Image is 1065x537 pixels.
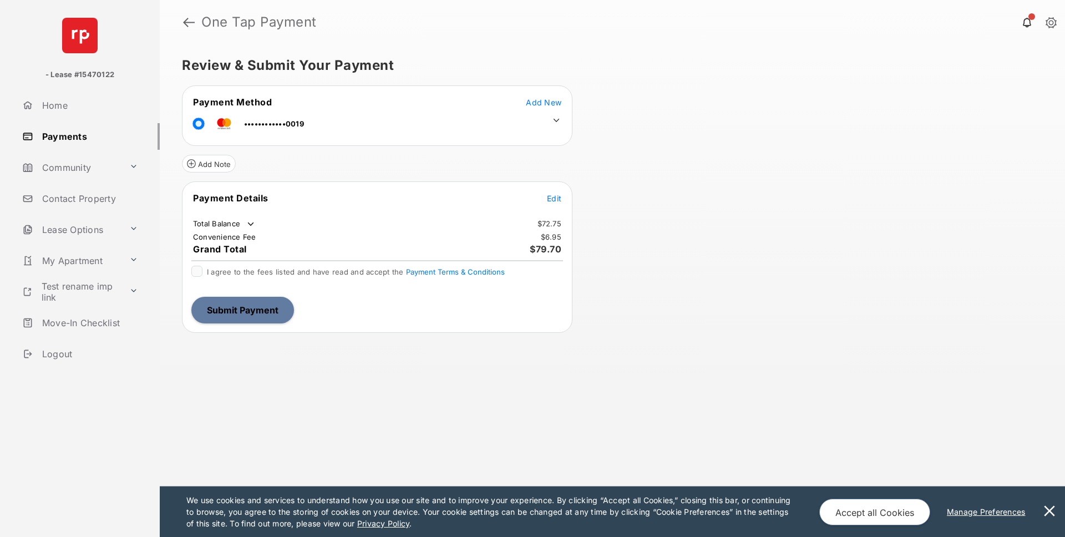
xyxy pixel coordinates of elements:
button: Add New [526,97,561,108]
a: Community [18,154,125,181]
a: Payments [18,123,160,150]
span: Add New [526,98,561,107]
td: Convenience Fee [192,232,257,242]
span: Payment Method [193,97,272,108]
a: Test rename imp link [18,278,125,305]
span: $79.70 [530,244,561,255]
a: My Apartment [18,247,125,274]
span: Edit [547,194,561,203]
a: Contact Property [18,185,160,212]
button: I agree to the fees listed and have read and accept the [406,267,505,276]
button: Edit [547,192,561,204]
a: Home [18,92,160,119]
u: Manage Preferences [947,507,1030,516]
span: I agree to the fees listed and have read and accept the [207,267,505,276]
a: Lease Options [18,216,125,243]
span: Payment Details [193,192,268,204]
u: Privacy Policy [357,519,409,528]
td: Total Balance [192,219,256,230]
a: Move-In Checklist [18,310,160,336]
strong: One Tap Payment [201,16,317,29]
span: ••••••••••••0019 [244,119,304,128]
p: We use cookies and services to understand how you use our site and to improve your experience. By... [186,494,796,529]
td: $72.75 [537,219,562,229]
a: Logout [18,341,160,367]
button: Add Note [182,155,236,173]
span: Grand Total [193,244,247,255]
h5: Review & Submit Your Payment [182,59,1034,72]
button: Accept all Cookies [819,499,930,525]
button: Submit Payment [191,297,294,323]
img: svg+xml;base64,PHN2ZyB4bWxucz0iaHR0cDovL3d3dy53My5vcmcvMjAwMC9zdmciIHdpZHRoPSI2NCIgaGVpZ2h0PSI2NC... [62,18,98,53]
p: - Lease #15470122 [45,69,114,80]
td: $6.95 [540,232,562,242]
